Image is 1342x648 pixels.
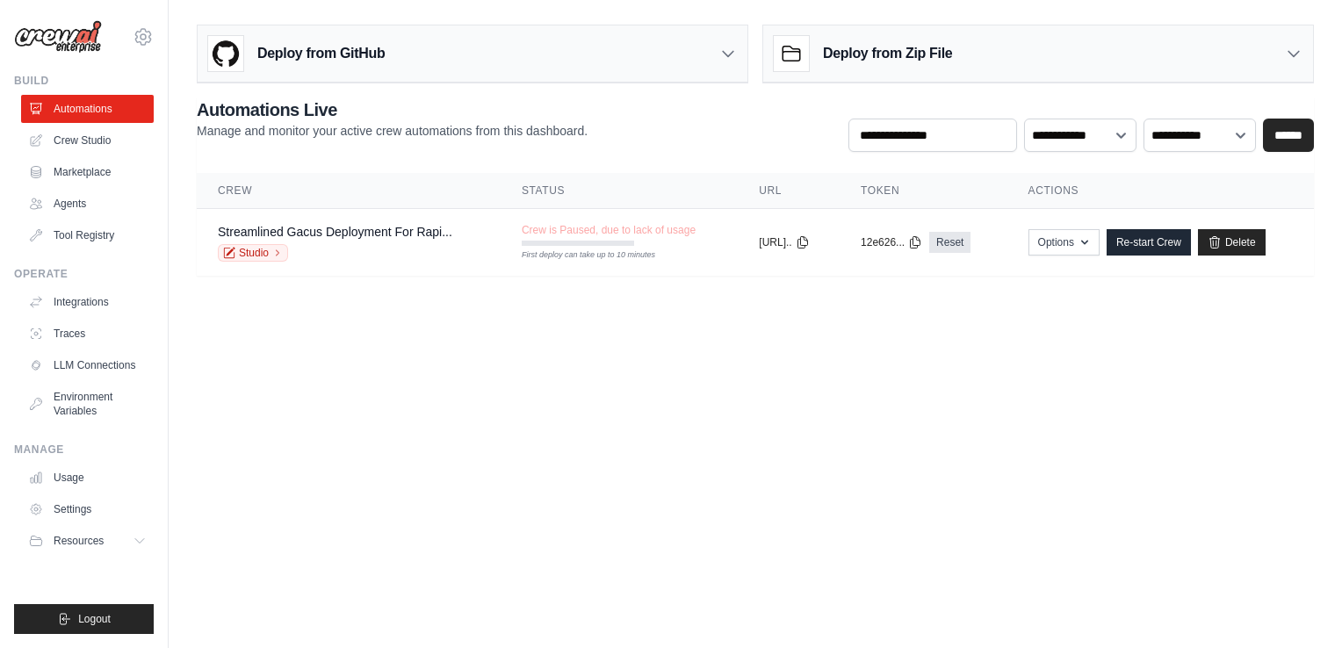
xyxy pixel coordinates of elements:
[21,288,154,316] a: Integrations
[21,95,154,123] a: Automations
[21,495,154,523] a: Settings
[78,612,111,626] span: Logout
[840,173,1007,209] th: Token
[197,97,588,122] h2: Automations Live
[738,173,840,209] th: URL
[14,74,154,88] div: Build
[21,527,154,555] button: Resources
[197,122,588,140] p: Manage and monitor your active crew automations from this dashboard.
[14,267,154,281] div: Operate
[929,232,970,253] a: Reset
[1107,229,1191,256] a: Re-start Crew
[1007,173,1314,209] th: Actions
[823,43,952,64] h3: Deploy from Zip File
[21,190,154,218] a: Agents
[218,244,288,262] a: Studio
[218,225,452,239] a: Streamlined Gacus Deployment For Rapi...
[21,126,154,155] a: Crew Studio
[21,464,154,492] a: Usage
[21,351,154,379] a: LLM Connections
[54,534,104,548] span: Resources
[21,383,154,425] a: Environment Variables
[1198,229,1266,256] a: Delete
[257,43,385,64] h3: Deploy from GitHub
[14,443,154,457] div: Manage
[14,604,154,634] button: Logout
[21,221,154,249] a: Tool Registry
[522,249,634,262] div: First deploy can take up to 10 minutes
[501,173,738,209] th: Status
[21,320,154,348] a: Traces
[21,158,154,186] a: Marketplace
[14,20,102,54] img: Logo
[197,173,501,209] th: Crew
[861,235,922,249] button: 12e626...
[522,223,696,237] span: Crew is Paused, due to lack of usage
[1028,229,1100,256] button: Options
[208,36,243,71] img: GitHub Logo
